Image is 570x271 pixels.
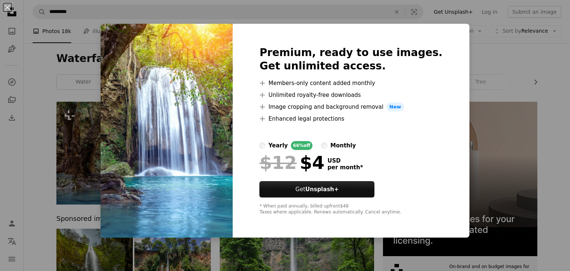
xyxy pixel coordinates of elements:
[386,102,404,111] span: New
[327,157,363,164] span: USD
[268,141,288,150] div: yearly
[259,79,442,88] li: Members-only content added monthly
[291,141,313,150] div: 66% off
[259,46,442,73] h2: Premium, ready to use images. Get unlimited access.
[305,186,339,193] strong: Unsplash+
[330,141,356,150] div: monthly
[259,102,442,111] li: Image cropping and background removal
[259,143,265,148] input: yearly66%off
[101,24,233,238] img: premium_photo-1661883809211-eb59f508b3d9
[259,114,442,123] li: Enhanced legal protections
[259,181,374,197] button: GetUnsplash+
[259,153,297,172] span: $12
[259,203,442,215] div: * When paid annually, billed upfront $48 Taxes where applicable. Renews automatically. Cancel any...
[327,164,363,171] span: per month *
[321,143,327,148] input: monthly
[259,153,324,172] div: $4
[259,91,442,99] li: Unlimited royalty-free downloads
